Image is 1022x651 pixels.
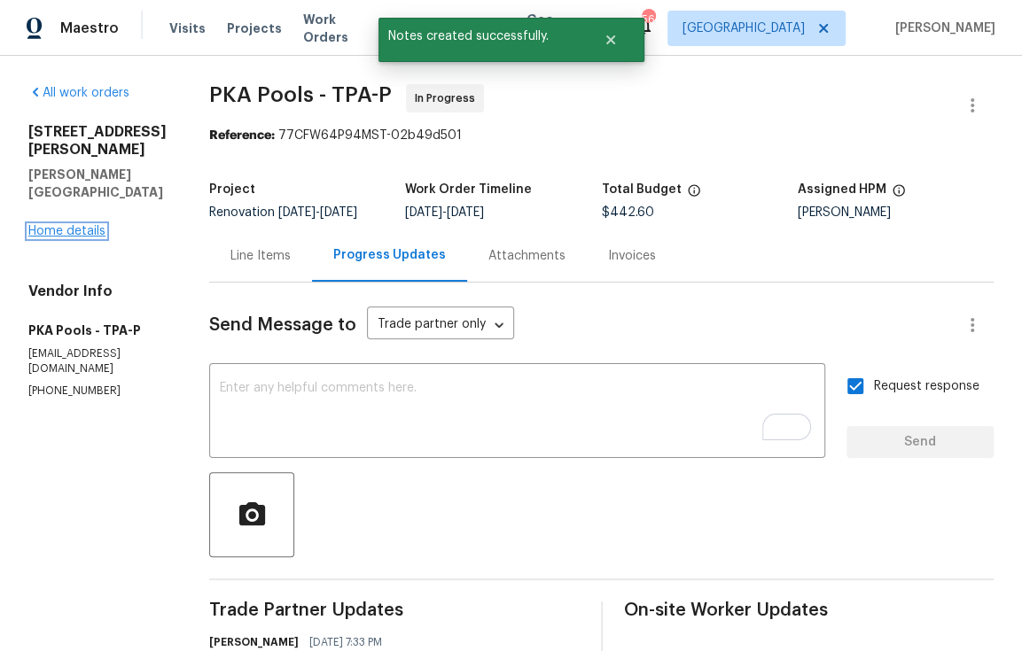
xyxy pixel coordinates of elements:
div: Attachments [488,247,566,265]
span: - [278,206,357,219]
span: On-site Worker Updates [624,601,995,619]
a: All work orders [28,87,129,99]
span: [DATE] [447,206,484,219]
div: Invoices [608,247,656,265]
h5: Total Budget [602,183,682,196]
a: Home details [28,225,105,237]
div: 77CFW64P94MST-02b49d501 [209,127,994,144]
p: [PHONE_NUMBER] [28,384,167,399]
span: Notes created successfully. [378,18,581,55]
textarea: To enrich screen reader interactions, please activate Accessibility in Grammarly extension settings [220,382,815,444]
span: Visits [169,19,206,37]
b: Reference: [209,129,275,142]
span: Trade Partner Updates [209,601,580,619]
span: In Progress [415,89,482,107]
h4: Vendor Info [28,283,167,300]
div: 56 [642,11,654,28]
div: Trade partner only [367,311,514,340]
span: [GEOGRAPHIC_DATA] [683,19,805,37]
h5: Assigned HPM [798,183,886,196]
h5: [PERSON_NAME][GEOGRAPHIC_DATA] [28,166,167,201]
span: [DATE] 7:33 PM [309,633,382,651]
h5: Work Order Timeline [405,183,532,196]
span: Request response [874,377,979,396]
span: $442.60 [602,206,654,219]
span: Send Message to [209,316,356,334]
span: [DATE] [278,206,316,219]
h5: Project [209,183,255,196]
span: The hpm assigned to this work order. [892,183,906,206]
span: Maestro [60,19,119,37]
span: PKA Pools - TPA-P [209,84,392,105]
span: [DATE] [405,206,442,219]
div: Line Items [230,247,291,265]
h2: [STREET_ADDRESS][PERSON_NAME] [28,123,167,159]
span: The total cost of line items that have been proposed by Opendoor. This sum includes line items th... [687,183,701,206]
span: [PERSON_NAME] [888,19,995,37]
p: [EMAIL_ADDRESS][DOMAIN_NAME] [28,346,167,376]
span: - [405,206,484,219]
h6: [PERSON_NAME] [209,633,299,651]
span: Projects [227,19,282,37]
div: [PERSON_NAME] [798,206,994,219]
span: Geo Assignments [527,11,612,46]
span: Work Orders [303,11,356,46]
button: Close [581,22,640,58]
span: Renovation [209,206,357,219]
h5: PKA Pools - TPA-P [28,322,167,339]
span: [DATE] [320,206,357,219]
div: Progress Updates [333,246,446,264]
